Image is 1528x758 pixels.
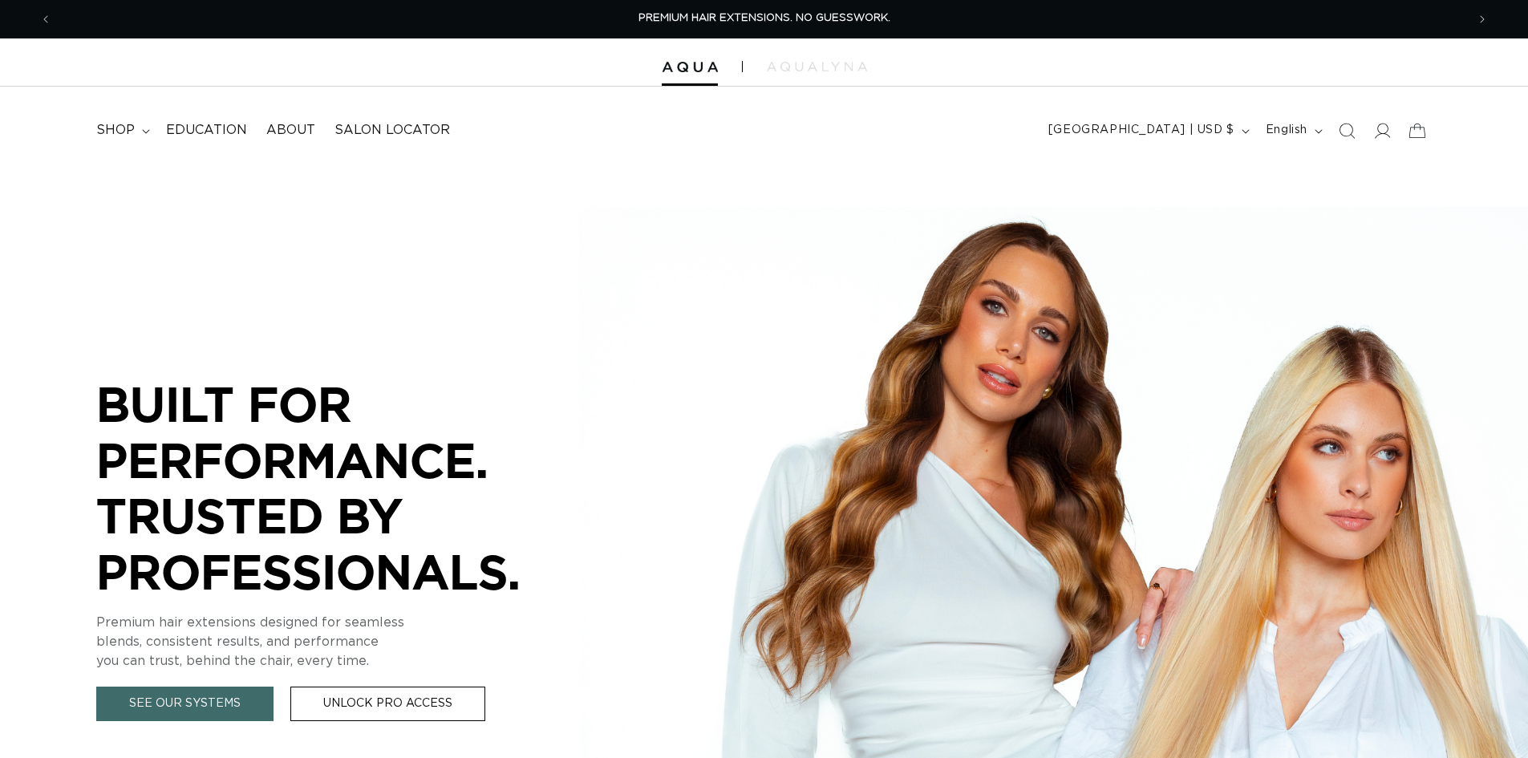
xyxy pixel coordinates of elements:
[166,122,247,139] span: Education
[1329,113,1364,148] summary: Search
[334,122,450,139] span: Salon Locator
[156,112,257,148] a: Education
[290,687,485,721] a: Unlock Pro Access
[96,687,274,721] a: See Our Systems
[266,122,315,139] span: About
[1256,116,1329,146] button: English
[325,112,460,148] a: Salon Locator
[1039,116,1256,146] button: [GEOGRAPHIC_DATA] | USD $
[638,13,890,23] span: PREMIUM HAIR EXTENSIONS. NO GUESSWORK.
[1266,122,1307,139] span: English
[662,62,718,73] img: Aqua Hair Extensions
[96,376,578,599] p: BUILT FOR PERFORMANCE. TRUSTED BY PROFESSIONALS.
[28,4,63,34] button: Previous announcement
[257,112,325,148] a: About
[96,613,578,671] p: Premium hair extensions designed for seamless blends, consistent results, and performance you can...
[96,122,135,139] span: shop
[1048,122,1234,139] span: [GEOGRAPHIC_DATA] | USD $
[87,112,156,148] summary: shop
[1465,4,1500,34] button: Next announcement
[767,62,867,71] img: aqualyna.com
